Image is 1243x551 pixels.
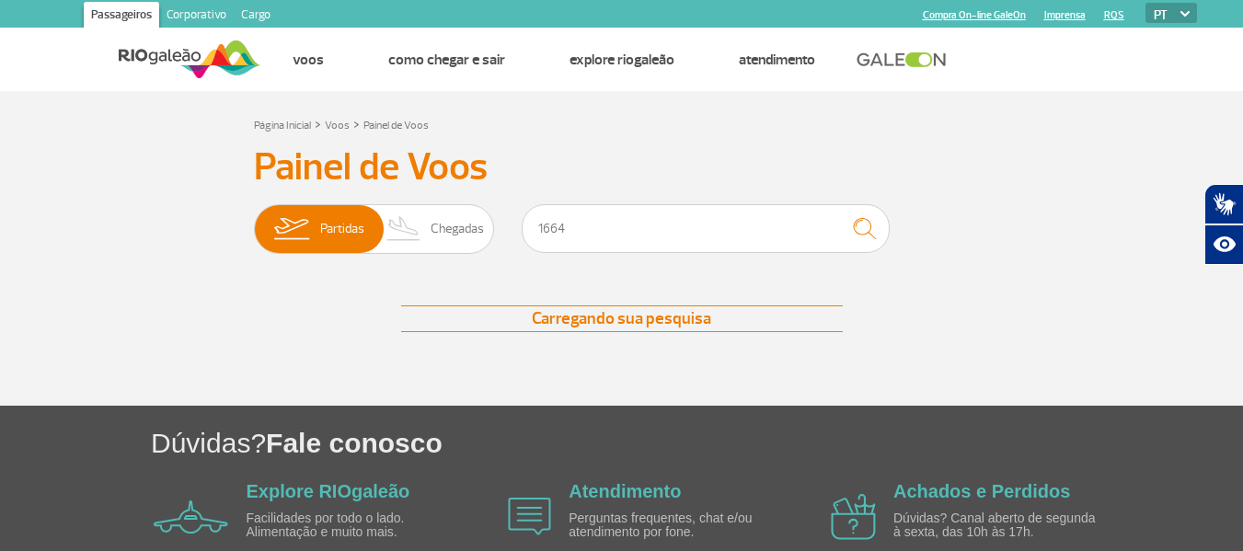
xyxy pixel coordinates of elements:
a: RQS [1104,9,1124,21]
img: airplane icon [508,498,551,535]
img: airplane icon [831,494,876,540]
p: Perguntas frequentes, chat e/ou atendimento por fone. [569,511,780,540]
h3: Painel de Voos [254,144,990,190]
a: Compra On-line GaleOn [923,9,1026,21]
span: Fale conosco [266,428,443,458]
a: Painel de Voos [363,119,429,132]
a: Voos [325,119,350,132]
img: airplane icon [154,500,228,534]
a: > [353,113,360,134]
a: Explore RIOgaleão [570,51,674,69]
a: Voos [293,51,324,69]
p: Facilidades por todo o lado. Alimentação e muito mais. [247,511,458,540]
a: Cargo [234,2,278,31]
a: Passageiros [84,2,159,31]
a: Achados e Perdidos [893,481,1070,501]
img: slider-desembarque [377,205,432,253]
a: Atendimento [739,51,815,69]
a: > [315,113,321,134]
p: Dúvidas? Canal aberto de segunda à sexta, das 10h às 17h. [893,511,1105,540]
a: Como chegar e sair [388,51,505,69]
button: Abrir tradutor de língua de sinais. [1204,184,1243,224]
span: Partidas [320,205,364,253]
div: Carregando sua pesquisa [401,305,843,332]
input: Voo, cidade ou cia aérea [522,204,890,253]
a: Atendimento [569,481,681,501]
a: Corporativo [159,2,234,31]
span: Chegadas [431,205,484,253]
a: Explore RIOgaleão [247,481,410,501]
div: Plugin de acessibilidade da Hand Talk. [1204,184,1243,265]
img: slider-embarque [262,205,320,253]
h1: Dúvidas? [151,424,1243,462]
a: Imprensa [1044,9,1086,21]
a: Página Inicial [254,119,311,132]
button: Abrir recursos assistivos. [1204,224,1243,265]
